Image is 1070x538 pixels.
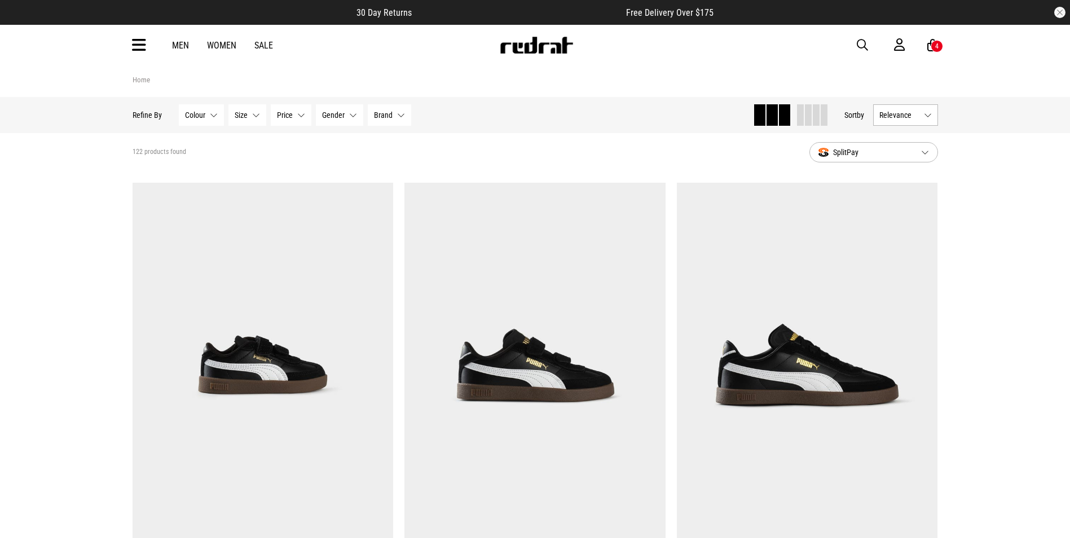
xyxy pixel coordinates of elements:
button: Brand [368,104,411,126]
button: Size [228,104,266,126]
span: SplitPay [818,145,912,159]
span: Gender [322,111,345,120]
a: Sale [254,40,273,51]
span: 122 products found [133,148,186,157]
span: Colour [185,111,205,120]
iframe: Customer reviews powered by Trustpilot [434,7,604,18]
a: Home [133,76,150,84]
button: Relevance [873,104,938,126]
span: Relevance [879,111,919,120]
button: Gender [316,104,363,126]
p: Refine By [133,111,162,120]
a: Women [207,40,236,51]
button: SplitPay [809,142,938,162]
button: Sortby [844,108,864,122]
a: 4 [927,39,938,51]
div: 4 [935,42,939,50]
button: Price [271,104,311,126]
span: by [857,111,864,120]
img: splitpay-icon.png [818,148,829,157]
span: Free Delivery Over $175 [626,7,714,18]
span: 30 Day Returns [356,7,412,18]
span: Size [235,111,248,120]
a: Men [172,40,189,51]
img: Redrat logo [499,37,574,54]
span: Price [277,111,293,120]
button: Colour [179,104,224,126]
span: Brand [374,111,393,120]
